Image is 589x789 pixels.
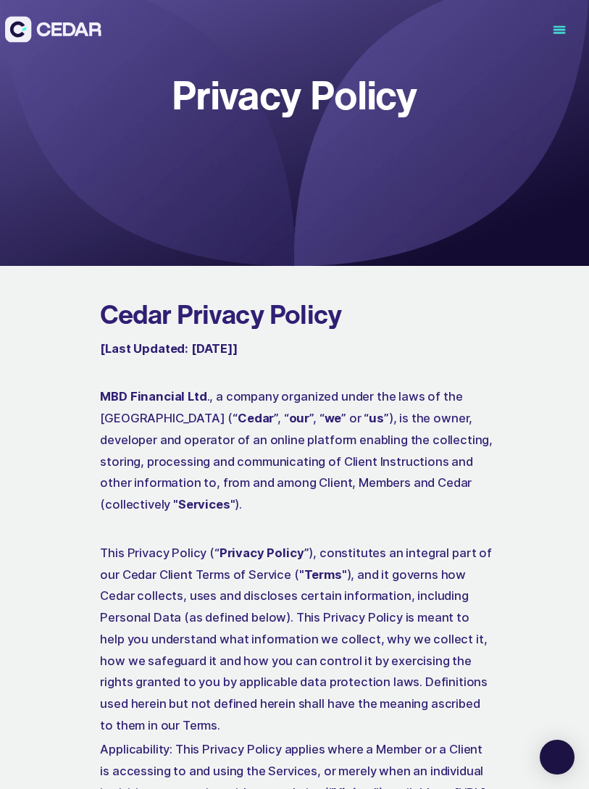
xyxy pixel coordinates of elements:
[100,338,494,360] p: ‍
[325,411,342,425] strong: we
[238,411,274,425] strong: Cedar
[289,411,310,425] strong: our
[100,519,494,540] p: ‍
[178,497,230,512] strong: Services
[100,386,494,516] p: ., a company organized under the laws of the [GEOGRAPHIC_DATA] (“ ”, “ ”, “ ” or “ ”), is the own...
[100,294,341,333] strong: Cedar Privacy Policy
[220,546,304,560] strong: Privacy Policy
[100,389,206,404] strong: MBD Financial Ltd
[100,341,237,356] strong: [Last Updated: [DATE]]
[540,740,575,775] div: Open Intercom Messenger
[172,75,417,114] h1: Privacy Policy
[304,567,342,582] strong: Terms
[100,543,494,737] p: This Privacy Policy (“ ”), constitutes an integral part of our Cedar Client Terms of Service (" "...
[100,362,494,384] p: ‍
[369,411,384,425] strong: us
